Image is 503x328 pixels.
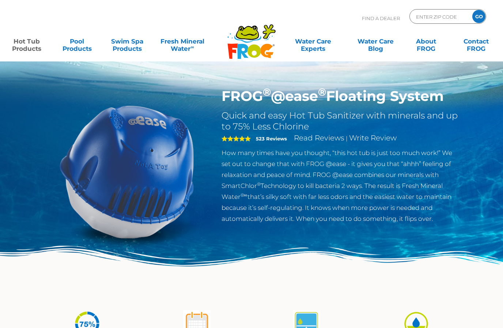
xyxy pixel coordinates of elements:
a: ContactFROG [457,34,496,49]
h2: Quick and easy Hot Tub Sanitizer with minerals and up to 75% Less Chlorine [222,110,460,132]
sup: ® [318,86,326,98]
a: Hot TubProducts [7,34,46,49]
a: PoolProducts [57,34,97,49]
img: hot-tub-product-atease-system.png [43,88,211,255]
p: How many times have you thought, “this hot tub is just too much work!” We set out to change that ... [222,147,460,224]
a: AboutFROG [406,34,446,49]
sup: ®∞ [241,192,247,198]
a: Fresh MineralWater∞ [158,34,207,49]
img: Frog Products Logo [223,15,280,59]
p: Find A Dealer [362,9,400,27]
span: | [346,135,348,142]
a: Water CareExperts [281,34,345,49]
strong: 523 Reviews [256,136,287,142]
input: GO [472,10,485,23]
a: Read Reviews [294,133,344,142]
a: Swim SpaProducts [108,34,147,49]
span: 5 [222,136,251,142]
sup: ® [263,86,271,98]
a: Write Review [349,133,397,142]
a: Water CareBlog [356,34,395,49]
sup: ∞ [190,44,194,50]
h1: FROG @ease Floating System [222,88,460,105]
sup: ® [257,181,261,187]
